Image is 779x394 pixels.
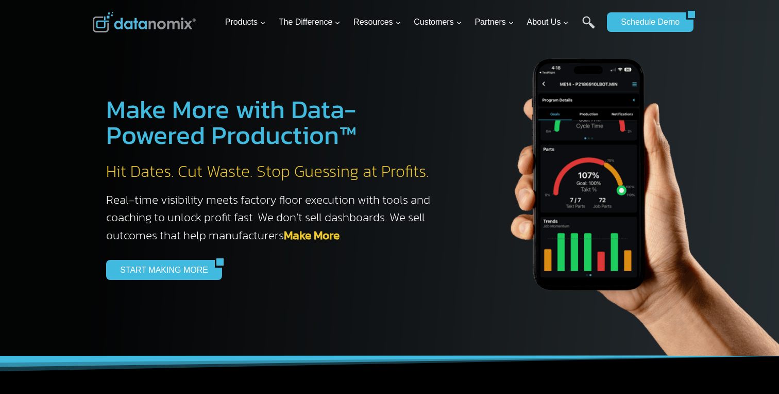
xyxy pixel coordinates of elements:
a: Schedule Demo [607,12,686,32]
nav: Primary Navigation [221,6,602,39]
span: About Us [527,15,569,29]
span: Resources [353,15,401,29]
h3: Real-time visibility meets factory floor execution with tools and coaching to unlock profit fast.... [106,191,441,244]
h2: Hit Dates. Cut Waste. Stop Guessing at Profits. [106,161,441,183]
a: Search [582,16,595,39]
a: Terms [115,230,131,237]
a: Privacy Policy [140,230,174,237]
span: The Difference [279,15,341,29]
span: Partners [475,15,514,29]
span: Phone number [232,43,278,52]
h1: Make More with Data-Powered Production™ [106,96,441,148]
span: State/Region [232,127,272,137]
span: Products [225,15,266,29]
a: START MAKING MORE [106,260,215,280]
a: Make More [284,226,340,244]
img: Datanomix [93,12,196,32]
span: Last Name [232,1,265,10]
span: Customers [414,15,462,29]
